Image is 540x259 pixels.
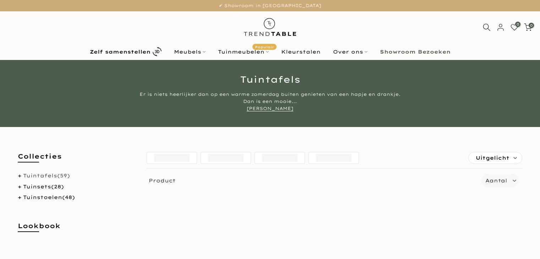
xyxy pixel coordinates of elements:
[62,75,478,84] h1: Tuintafels
[373,48,457,56] a: Showroom Bezoeken
[485,176,507,185] label: Aantal
[137,91,403,112] div: Er is niets heerlijker dan op een warme zomerdag buiten genieten van een hapje en drankje. Dan is...
[23,183,64,190] a: Tuinsets(28)
[23,172,70,179] a: Tuintafels(59)
[168,48,212,56] a: Meubels
[62,194,75,200] span: (48)
[511,23,518,31] a: 0
[327,48,373,56] a: Over ons
[51,183,64,190] span: (28)
[524,23,532,31] a: 0
[9,2,531,10] p: ✔ Showroom in [GEOGRAPHIC_DATA]
[212,48,275,56] a: TuinmeubelenPopulair
[252,44,277,50] span: Populair
[275,48,327,56] a: Kleurstalen
[515,22,520,27] span: 0
[18,221,136,237] h5: Lookbook
[144,174,479,187] span: Product
[380,49,451,54] b: Showroom Bezoeken
[469,152,522,164] label: Uitgelicht
[247,106,293,111] a: [PERSON_NAME]
[83,45,168,58] a: Zelf samenstellen
[529,23,534,28] span: 0
[57,172,70,179] span: (59)
[239,11,301,43] img: trend-table
[476,152,509,164] span: Uitgelicht
[18,152,136,168] h5: Collecties
[90,49,151,54] b: Zelf samenstellen
[23,194,75,200] a: Tuinstoelen(48)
